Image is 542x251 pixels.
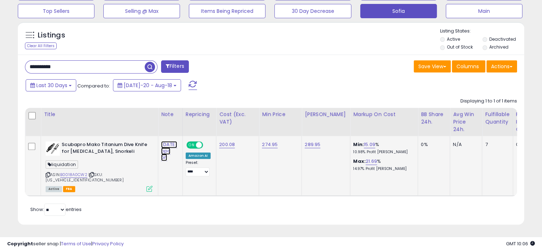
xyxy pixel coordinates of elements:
[44,111,155,118] div: Title
[18,4,94,18] button: Top Sellers
[350,108,418,136] th: The percentage added to the cost of goods (COGS) that forms the calculator for Min & Max prices.
[219,111,256,126] div: Cost (Exc. VAT)
[186,160,211,176] div: Preset:
[186,152,211,159] div: Amazon AI
[61,240,91,247] a: Terms of Use
[161,60,189,73] button: Filters
[36,82,67,89] span: Last 30 Days
[92,240,124,247] a: Privacy Policy
[46,160,78,169] span: liquidation
[161,111,180,118] div: Note
[63,186,75,192] span: FBA
[262,141,278,148] a: 274.95
[189,4,265,18] button: Items Being Repriced
[113,79,181,91] button: [DATE]-20 - Aug-18
[25,42,57,49] div: Clear All Filters
[186,111,213,118] div: Repricing
[353,166,412,171] p: 14.97% Profit [PERSON_NAME]
[353,141,364,148] b: Min:
[353,158,366,165] b: Max:
[447,44,473,50] label: Out of Stock
[124,82,172,89] span: [DATE]-20 - Aug-18
[486,60,517,72] button: Actions
[360,4,437,18] button: Sofia
[219,141,235,148] a: 200.08
[77,82,110,89] span: Compared to:
[460,98,517,105] div: Displaying 1 to 1 of 1 items
[305,111,347,118] div: [PERSON_NAME]
[452,60,485,72] button: Columns
[26,79,76,91] button: Last 30 Days
[364,141,375,148] a: 15.09
[46,141,153,191] div: ASIN:
[366,158,377,165] a: 21.69
[30,206,82,213] span: Show: entries
[421,141,444,148] div: 0%
[453,111,479,133] div: Avg Win Price 24h.
[447,36,460,42] label: Active
[446,4,522,18] button: Main
[516,111,537,133] div: FBA inbound Qty
[103,4,180,18] button: Selling @ Max
[202,142,213,148] span: OFF
[7,240,33,247] strong: Copyright
[353,150,412,155] p: 10.98% Profit [PERSON_NAME]
[440,28,524,35] p: Listing States:
[421,111,447,126] div: BB Share 24h.
[516,141,535,148] div: 0
[453,141,476,148] div: N/A
[506,240,535,247] span: 2025-09-18 10:06 GMT
[489,36,516,42] label: Deactivated
[414,60,451,72] button: Save View
[353,141,412,155] div: %
[187,142,196,148] span: ON
[485,141,507,148] div: 7
[38,30,65,40] h5: Listings
[262,111,299,118] div: Min Price
[456,63,479,70] span: Columns
[46,172,124,182] span: | SKU: [US_VEHICLE_IDENTIFICATION_NUMBER]
[161,141,177,161] a: [DATE] ppc on
[46,141,60,156] img: 41pGTh3eOOL._SL40_.jpg
[305,141,320,148] a: 289.95
[7,241,124,247] div: seller snap | |
[353,158,412,171] div: %
[62,141,148,156] b: Scubapro Mako Titanium Dive Knife for [MEDICAL_DATA], Snorkeli
[353,111,415,118] div: Markup on Cost
[46,186,62,192] span: All listings currently available for purchase on Amazon
[489,44,508,50] label: Archived
[60,172,87,178] a: B0018A0CW2
[485,111,510,126] div: Fulfillable Quantity
[274,4,351,18] button: 30 Day Decrease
